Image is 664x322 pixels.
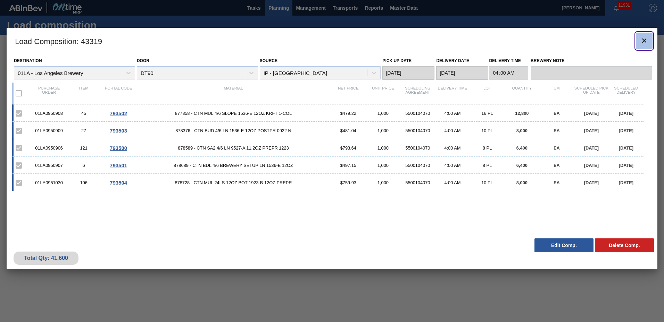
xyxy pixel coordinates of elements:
[554,163,560,168] span: EA
[584,180,599,185] span: [DATE]
[435,145,470,151] div: 4:00 AM
[101,128,136,134] div: Go to Order
[400,180,435,185] div: 5500104070
[470,86,505,101] div: Lot
[32,128,66,133] div: 01LA0950909
[32,145,66,151] div: 01LA0950906
[516,145,528,151] span: 6,400
[435,111,470,116] div: 4:00 AM
[516,128,528,133] span: 8,000
[32,180,66,185] div: 01LA0951030
[435,86,470,101] div: Delivery Time
[331,128,366,133] div: $481.04
[136,163,331,168] span: 878689 - CTN BDL 4/6 BREWERY SETUP LN 1536-E 12OZ
[382,58,412,63] label: Pick up Date
[110,162,127,168] span: 793501
[531,56,652,66] label: Brewery Note
[66,163,101,168] div: 6
[101,145,136,151] div: Go to Order
[436,66,488,80] input: mm/dd/yyyy
[136,111,331,116] span: 877858 - CTN MUL 4/6 SLOPE 1536-E 12OZ KRFT 1-COL
[505,86,539,101] div: Quantity
[554,180,560,185] span: EA
[470,180,505,185] div: 10 PL
[435,163,470,168] div: 4:00 AM
[110,110,127,116] span: 793502
[470,128,505,133] div: 10 PL
[400,128,435,133] div: 5500104070
[110,145,127,151] span: 793500
[516,163,528,168] span: 6,400
[400,145,435,151] div: 5500104070
[136,145,331,151] span: 878589 - CTN SA2 4/6 LN 9527-A 11.2OZ PREPR 1223
[435,180,470,185] div: 4:00 AM
[66,145,101,151] div: 121
[595,238,654,252] button: Delete Comp.
[619,111,633,116] span: [DATE]
[619,145,633,151] span: [DATE]
[110,128,127,134] span: 793503
[366,86,400,101] div: Unit Price
[489,56,528,66] label: Delivery Time
[584,163,599,168] span: [DATE]
[470,163,505,168] div: 8 PL
[366,128,400,133] div: 1,000
[66,111,101,116] div: 45
[331,111,366,116] div: $479.22
[32,163,66,168] div: 01LA0950907
[19,255,73,261] div: Total Qty: 41,600
[400,86,435,101] div: Scheduling Agreement
[331,145,366,151] div: $793.64
[470,111,505,116] div: 16 PL
[470,145,505,151] div: 8 PL
[331,86,366,101] div: Net Price
[66,86,101,101] div: Item
[366,163,400,168] div: 1,000
[554,145,560,151] span: EA
[366,180,400,185] div: 1,000
[137,58,149,63] label: Door
[136,128,331,133] span: 878376 - CTN BUD 4/6 LN 1536-E 12OZ POSTPR 0922 N
[584,128,599,133] span: [DATE]
[101,180,136,186] div: Go to Order
[101,110,136,116] div: Go to Order
[534,238,594,252] button: Edit Comp.
[32,111,66,116] div: 01LA0950908
[101,86,136,101] div: Portal code
[400,163,435,168] div: 5500104070
[554,111,560,116] span: EA
[619,180,633,185] span: [DATE]
[539,86,574,101] div: UM
[32,86,66,101] div: Purchase order
[619,128,633,133] span: [DATE]
[400,111,435,116] div: 5500104070
[574,86,609,101] div: Scheduled Pick up Date
[515,111,529,116] span: 12,800
[331,180,366,185] div: $759.93
[66,128,101,133] div: 27
[7,28,657,54] h3: Load Composition : 43319
[331,163,366,168] div: $497.15
[260,58,277,63] label: Source
[136,180,331,185] span: 878728 - CTN MUL 24LS 12OZ BOT 1923-B 12OZ PREPR
[619,163,633,168] span: [DATE]
[136,86,331,101] div: Material
[436,58,469,63] label: Delivery Date
[66,180,101,185] div: 106
[516,180,528,185] span: 8,000
[14,58,42,63] label: Destination
[382,66,434,80] input: mm/dd/yyyy
[554,128,560,133] span: EA
[584,111,599,116] span: [DATE]
[366,111,400,116] div: 1,000
[101,162,136,168] div: Go to Order
[435,128,470,133] div: 4:00 AM
[584,145,599,151] span: [DATE]
[609,86,644,101] div: Scheduled Delivery
[110,180,127,186] span: 793504
[366,145,400,151] div: 1,000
